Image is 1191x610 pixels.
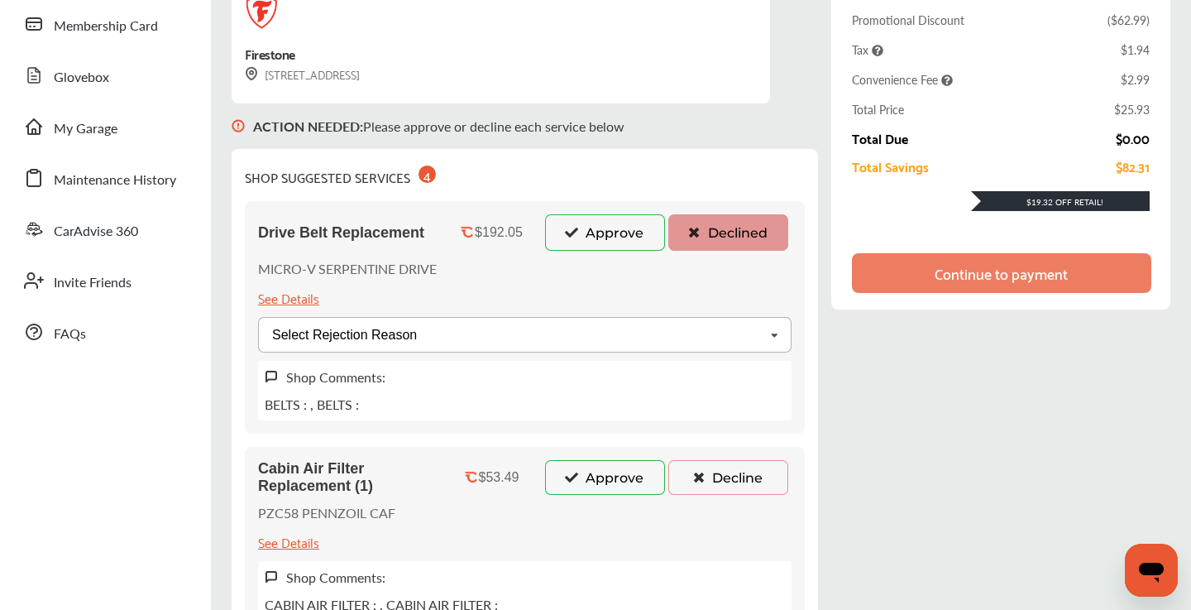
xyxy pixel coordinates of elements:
span: Cabin Air Filter Replacement (1) [258,460,438,495]
div: SHOP SUGGESTED SERVICES [245,162,436,188]
a: Glovebox [15,54,194,97]
div: $0.00 [1116,131,1150,146]
span: FAQs [54,324,86,345]
img: svg+xml;base64,PHN2ZyB3aWR0aD0iMTYiIGhlaWdodD0iMTciIHZpZXdCb3g9IjAgMCAxNiAxNyIgZmlsbD0ibm9uZSIgeG... [265,570,278,584]
p: Please approve or decline each service below [253,117,624,136]
div: See Details [258,286,319,309]
div: ( $62.99 ) [1107,12,1150,28]
div: $1.94 [1121,41,1150,58]
span: Glovebox [54,67,109,89]
div: $82.31 [1116,159,1150,174]
iframe: Button to launch messaging window [1125,544,1178,597]
div: Firestone [245,42,295,65]
button: Declined [668,214,788,251]
div: $19.32 Off Retail! [971,196,1150,208]
p: BELTS : , BELTS : [265,395,359,414]
a: My Garage [15,105,194,148]
div: 4 [419,166,436,183]
a: Invite Friends [15,259,194,302]
div: Total Due [852,131,908,146]
a: CarAdvise 360 [15,208,194,251]
div: [STREET_ADDRESS] [245,65,360,84]
div: $2.99 [1121,71,1150,88]
b: ACTION NEEDED : [253,117,363,136]
label: Shop Comments: [286,367,385,387]
button: Approve [545,214,665,251]
div: Continue to payment [935,265,1068,281]
span: Maintenance History [54,170,176,191]
a: Membership Card [15,2,194,46]
div: $192.05 [475,225,523,240]
p: PZC58 PENNZOIL CAF [258,503,395,522]
span: My Garage [54,118,117,140]
p: MICRO-V SERPENTINE DRIVE [258,259,437,278]
div: Total Price [852,101,904,118]
img: svg+xml;base64,PHN2ZyB3aWR0aD0iMTYiIGhlaWdodD0iMTciIHZpZXdCb3g9IjAgMCAxNiAxNyIgZmlsbD0ibm9uZSIgeG... [245,67,258,81]
button: Approve [545,460,665,495]
div: Total Savings [852,159,929,174]
div: Select Rejection Reason [272,329,417,342]
span: Membership Card [54,16,158,37]
span: Drive Belt Replacement [258,224,424,242]
a: FAQs [15,310,194,353]
label: Shop Comments: [286,568,385,587]
div: $25.93 [1114,101,1150,118]
div: Promotional Discount [852,12,964,28]
div: $53.49 [479,470,519,485]
div: See Details [258,531,319,553]
span: Tax [852,41,883,58]
span: Convenience Fee [852,71,953,88]
span: Invite Friends [54,272,132,294]
button: Decline [668,460,788,495]
a: Maintenance History [15,156,194,199]
span: CarAdvise 360 [54,221,138,243]
img: svg+xml;base64,PHN2ZyB3aWR0aD0iMTYiIGhlaWdodD0iMTciIHZpZXdCb3g9IjAgMCAxNiAxNyIgZmlsbD0ibm9uZSIgeG... [265,370,278,384]
img: svg+xml;base64,PHN2ZyB3aWR0aD0iMTYiIGhlaWdodD0iMTciIHZpZXdCb3g9IjAgMCAxNiAxNyIgZmlsbD0ibm9uZSIgeG... [232,103,245,149]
